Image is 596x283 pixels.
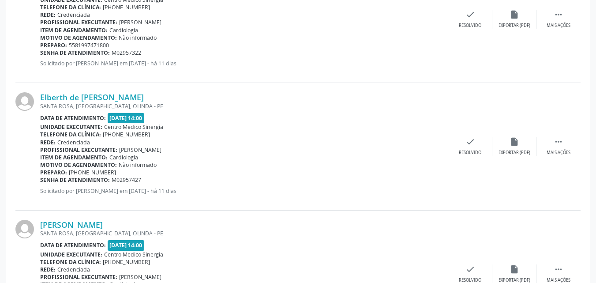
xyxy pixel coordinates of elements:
[108,113,145,123] span: [DATE] 14:00
[108,240,145,250] span: [DATE] 14:00
[69,169,116,176] span: [PHONE_NUMBER]
[465,137,475,147] i: check
[119,19,161,26] span: [PERSON_NAME]
[40,241,106,249] b: Data de atendimento:
[103,131,150,138] span: [PHONE_NUMBER]
[510,137,519,147] i: insert_drive_file
[40,230,448,237] div: SANTA ROSA, [GEOGRAPHIC_DATA], OLINDA - PE
[57,11,90,19] span: Credenciada
[40,139,56,146] b: Rede:
[103,258,150,266] span: [PHONE_NUMBER]
[40,114,106,122] b: Data de atendimento:
[40,92,144,102] a: Elberth de [PERSON_NAME]
[40,131,101,138] b: Telefone da clínica:
[112,176,141,184] span: M02957427
[15,92,34,111] img: img
[69,42,109,49] span: 5581997471800
[119,273,161,281] span: [PERSON_NAME]
[15,220,34,238] img: img
[40,273,117,281] b: Profissional executante:
[465,10,475,19] i: check
[104,251,163,258] span: Centro Medico Sinergia
[109,26,138,34] span: Cardiologia
[40,19,117,26] b: Profissional executante:
[40,102,448,110] div: SANTA ROSA, [GEOGRAPHIC_DATA], OLINDA - PE
[459,23,481,29] div: Resolvido
[40,4,101,11] b: Telefone da clínica:
[109,154,138,161] span: Cardiologia
[40,42,67,49] b: Preparo:
[499,150,530,156] div: Exportar (PDF)
[40,26,108,34] b: Item de agendamento:
[112,49,141,57] span: M02957322
[104,123,163,131] span: Centro Medico Sinergia
[40,266,56,273] b: Rede:
[459,150,481,156] div: Resolvido
[57,139,90,146] span: Credenciada
[40,11,56,19] b: Rede:
[119,161,157,169] span: Não informado
[547,150,570,156] div: Mais ações
[40,258,101,266] b: Telefone da clínica:
[103,4,150,11] span: [PHONE_NUMBER]
[554,10,563,19] i: 
[547,23,570,29] div: Mais ações
[40,123,102,131] b: Unidade executante:
[40,154,108,161] b: Item de agendamento:
[554,137,563,147] i: 
[554,264,563,274] i: 
[510,264,519,274] i: insert_drive_file
[510,10,519,19] i: insert_drive_file
[465,264,475,274] i: check
[119,146,161,154] span: [PERSON_NAME]
[40,161,117,169] b: Motivo de agendamento:
[40,176,110,184] b: Senha de atendimento:
[40,169,67,176] b: Preparo:
[40,49,110,57] b: Senha de atendimento:
[40,220,103,230] a: [PERSON_NAME]
[119,34,157,42] span: Não informado
[40,60,448,67] p: Solicitado por [PERSON_NAME] em [DATE] - há 11 dias
[40,146,117,154] b: Profissional executante:
[57,266,90,273] span: Credenciada
[40,34,117,42] b: Motivo de agendamento:
[40,187,448,195] p: Solicitado por [PERSON_NAME] em [DATE] - há 11 dias
[499,23,530,29] div: Exportar (PDF)
[40,251,102,258] b: Unidade executante:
